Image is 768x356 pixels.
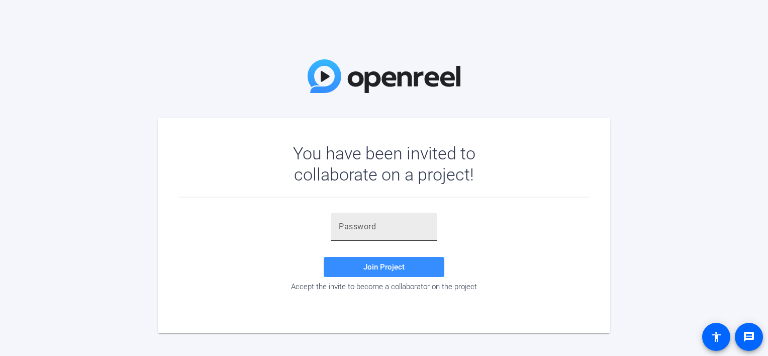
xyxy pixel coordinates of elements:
[339,221,429,233] input: Password
[710,331,722,343] mat-icon: accessibility
[178,282,590,291] div: Accept the invite to become a collaborator on the project
[264,143,505,185] div: You have been invited to collaborate on a project!
[324,257,444,277] button: Join Project
[743,331,755,343] mat-icon: message
[363,262,405,272] span: Join Project
[308,59,460,93] img: OpenReel Logo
